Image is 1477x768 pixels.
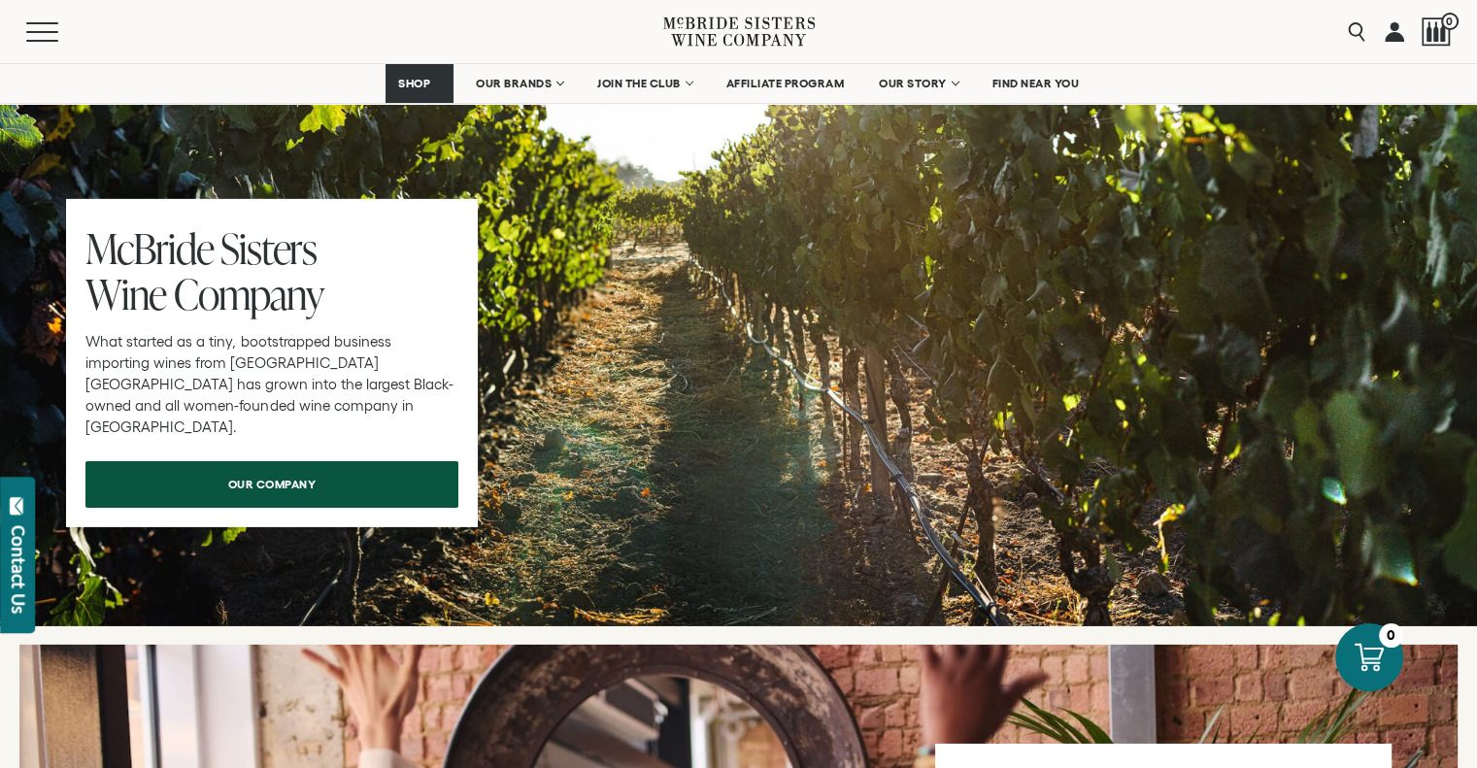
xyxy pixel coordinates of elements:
span: Company [174,265,323,322]
a: AFFILIATE PROGRAM [714,64,857,103]
a: FIND NEAR YOU [980,64,1092,103]
p: What started as a tiny, bootstrapped business importing wines from [GEOGRAPHIC_DATA] [GEOGRAPHIC_... [85,331,458,438]
button: Mobile Menu Trigger [26,22,96,42]
a: OUR STORY [866,64,970,103]
a: our company [85,461,458,508]
span: FIND NEAR YOU [992,77,1080,90]
div: 0 [1379,623,1403,648]
a: SHOP [386,64,453,103]
a: JOIN THE CLUB [585,64,704,103]
span: McBride [85,219,214,277]
span: OUR BRANDS [476,77,552,90]
span: Wine [85,265,166,322]
span: Sisters [220,219,317,277]
div: Contact Us [9,525,28,614]
span: our company [194,465,351,503]
span: OUR STORY [879,77,947,90]
span: SHOP [398,77,431,90]
a: OUR BRANDS [463,64,575,103]
span: AFFILIATE PROGRAM [726,77,845,90]
span: 0 [1441,13,1459,30]
span: JOIN THE CLUB [597,77,681,90]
